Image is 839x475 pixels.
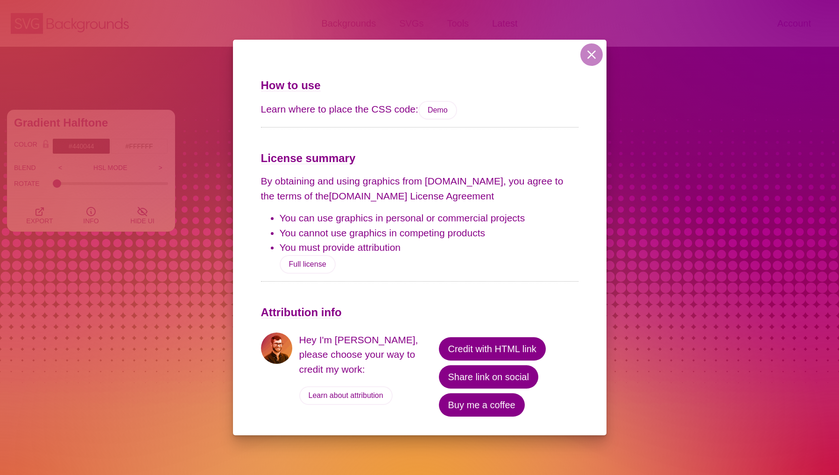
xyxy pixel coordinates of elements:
li: You can use graphics in personal or commercial projects [280,211,578,226]
button: Buy me a coffee [439,393,525,417]
a: Full license [280,255,336,274]
a: [DOMAIN_NAME] License Agreement [329,191,494,201]
span: License summary [261,152,356,164]
a: Learn about attribution [299,386,393,405]
img: matt-visiwig-portrait.jpg [261,333,292,364]
p: Learn where to place the CSS code: [261,101,578,120]
button: Credit with HTML link [439,337,546,361]
p: By obtaining and using graphics from [DOMAIN_NAME], you agree to the terms of the [261,174,578,203]
span: Attribution info [261,306,342,319]
li: You must provide attribution [280,240,578,255]
button: Share link on social [439,365,538,389]
p: Hey I'm [PERSON_NAME], please choose your way to credit my work: [299,333,439,384]
span: How to use [261,79,321,92]
a: Demo [418,101,457,120]
li: You cannot use graphics in competing products [280,226,578,241]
